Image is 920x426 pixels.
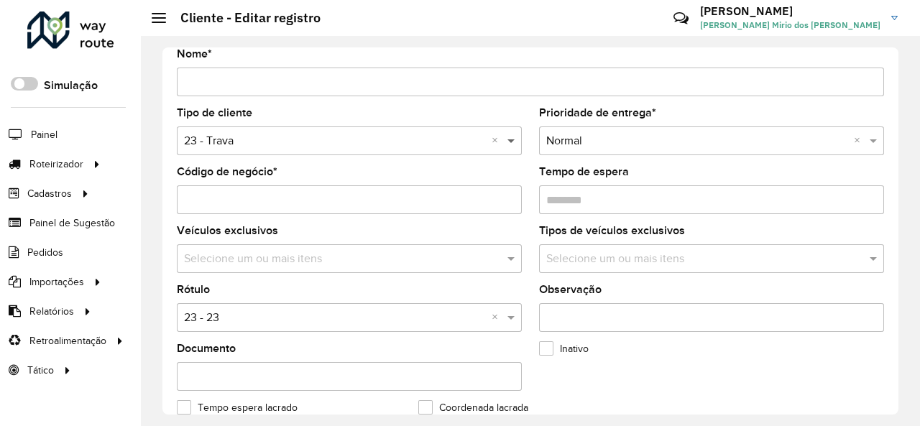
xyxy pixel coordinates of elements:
span: Relatórios [29,304,74,319]
h2: Cliente - Editar registro [166,10,321,26]
label: Coordenada lacrada [418,400,528,415]
span: Importações [29,274,84,290]
label: Nome [177,45,212,62]
span: Clear all [854,132,866,149]
label: Tipos de veículos exclusivos [539,222,685,239]
span: [PERSON_NAME] Mirio dos [PERSON_NAME] [700,19,880,32]
span: Painel [31,127,57,142]
label: Tempo de espera [539,163,629,180]
h3: [PERSON_NAME] [700,4,880,18]
a: Contato Rápido [666,3,696,34]
label: Simulação [44,77,98,94]
label: Código de negócio [177,163,277,180]
label: Tipo de cliente [177,104,252,121]
span: Pedidos [27,245,63,260]
span: Tático [27,363,54,378]
span: Cadastros [27,186,72,201]
label: Observação [539,281,602,298]
span: Retroalimentação [29,333,106,348]
span: Painel de Sugestão [29,216,115,231]
span: Clear all [492,132,504,149]
span: Roteirizador [29,157,83,172]
label: Veículos exclusivos [177,222,278,239]
label: Documento [177,340,236,357]
span: Clear all [492,309,504,326]
label: Prioridade de entrega [539,104,656,121]
label: Inativo [539,341,589,356]
label: Tempo espera lacrado [177,400,298,415]
label: Rótulo [177,281,210,298]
